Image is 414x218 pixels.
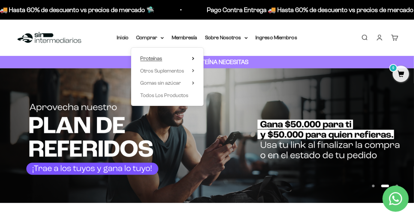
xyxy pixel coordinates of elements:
summary: Otros Suplementos [140,67,194,75]
summary: Comprar [136,33,164,42]
a: Ingreso Miembros [256,35,297,40]
a: Inicio [117,35,128,40]
strong: CUANTA PROTEÍNA NECESITAS [166,59,248,65]
span: Gomas sin azúcar [140,80,181,86]
summary: Gomas sin azúcar [140,79,194,87]
summary: Proteínas [140,54,194,63]
a: 0 [393,71,409,78]
a: Todos Los Productos [140,91,194,100]
a: Membresía [172,35,197,40]
span: Todos Los Productos [140,92,188,98]
span: Otros Suplementos [140,68,184,74]
mark: 0 [389,64,397,72]
span: Proteínas [140,56,162,61]
summary: Sobre Nosotros [205,33,248,42]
